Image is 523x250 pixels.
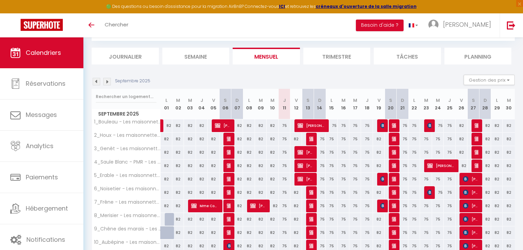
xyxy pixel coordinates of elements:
abbr: J [200,97,203,104]
div: 82 [479,173,491,186]
div: 82 [208,159,219,172]
div: 75 [420,146,432,159]
span: [PERSON_NAME] [463,213,478,226]
th: 22 [408,89,420,119]
th: 20 [385,89,396,119]
div: 82 [243,119,255,132]
div: 82 [503,173,515,186]
span: [PERSON_NAME] [427,159,454,172]
p: Septembre 2025 [115,78,150,84]
div: 75 [444,133,455,145]
span: [PERSON_NAME] [309,199,313,212]
span: 2_Houx - Les maisonnettes du lac - Base de loisirs [93,133,162,138]
abbr: M [176,97,180,104]
div: 75 [397,146,408,159]
div: 75 [397,119,408,132]
div: 82 [491,133,503,145]
abbr: L [248,97,250,104]
div: 75 [349,133,361,145]
th: 03 [184,89,196,119]
th: 29 [491,89,503,119]
div: 82 [491,186,503,199]
div: 75 [349,200,361,212]
img: Super Booking [21,19,63,31]
div: 82 [184,186,196,199]
th: 28 [479,89,491,119]
th: 14 [314,89,326,119]
div: 82 [231,200,243,212]
span: [PERSON_NAME] [463,199,478,212]
span: 7_Frêne - Les maisonnettes du lac - Base de loisirs [93,200,162,205]
div: 82 [267,146,278,159]
li: Mensuel [233,48,300,64]
li: Tâches [374,48,441,64]
abbr: S [472,97,475,104]
div: 75 [408,159,420,172]
span: 3_Genêt - Les maisonnettes du lac - Base de loisirs [93,146,162,151]
a: ... [PERSON_NAME] [423,13,500,37]
div: 75 [432,119,444,132]
strong: ICI [279,3,285,9]
a: Chercher [100,13,133,37]
li: Journalier [92,48,159,64]
span: Paiements [26,173,58,181]
div: 75 [361,200,373,212]
div: 82 [267,119,278,132]
div: 82 [196,133,208,145]
th: 25 [444,89,455,119]
strong: créneaux d'ouverture de la salle migration [316,3,417,9]
span: 5_Erable - Les maisonnettes du lac - Base de loisirs [93,173,162,178]
div: 75 [279,200,290,212]
div: 82 [184,119,196,132]
th: 04 [196,89,208,119]
div: 75 [361,159,373,172]
div: 75 [326,200,337,212]
div: 82 [267,173,278,186]
th: 21 [397,89,408,119]
abbr: D [318,97,322,104]
span: Messages [26,110,57,119]
th: 30 [503,89,515,119]
span: [PERSON_NAME] [227,159,231,172]
input: Rechercher un logement... [96,91,156,103]
abbr: L [496,97,498,104]
th: 19 [373,89,385,119]
th: 07 [231,89,243,119]
div: 75 [279,186,290,199]
div: 75 [349,119,361,132]
span: [PERSON_NAME] [463,172,478,186]
span: Mme Couturier [191,199,218,212]
img: ... [428,20,439,30]
div: 82 [255,173,267,186]
div: 75 [408,119,420,132]
abbr: D [235,97,239,104]
button: Besoin d'aide ? [356,20,404,31]
div: 82 [373,133,385,145]
div: 82 [243,186,255,199]
th: 27 [467,89,479,119]
div: 82 [491,173,503,186]
abbr: V [212,97,215,104]
div: 75 [338,146,349,159]
li: Semaine [162,48,230,64]
th: 12 [290,89,302,119]
span: 4_Saule Blanc - PMR - Les maisonnettes du lac [93,159,162,165]
div: 82 [172,133,184,145]
div: 82 [290,133,302,145]
div: 75 [338,119,349,132]
div: 82 [479,146,491,159]
div: 82 [161,133,172,145]
div: 75 [314,146,326,159]
span: [PERSON_NAME] [309,213,313,226]
abbr: M [188,97,192,104]
div: 75 [361,146,373,159]
div: 82 [161,186,172,199]
div: 75 [349,186,361,199]
div: 82 [373,159,385,172]
div: 75 [326,119,337,132]
div: 82 [161,173,172,186]
abbr: V [460,97,463,104]
abbr: L [330,97,333,104]
span: [PERSON_NAME] [392,172,396,186]
div: 82 [479,133,491,145]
